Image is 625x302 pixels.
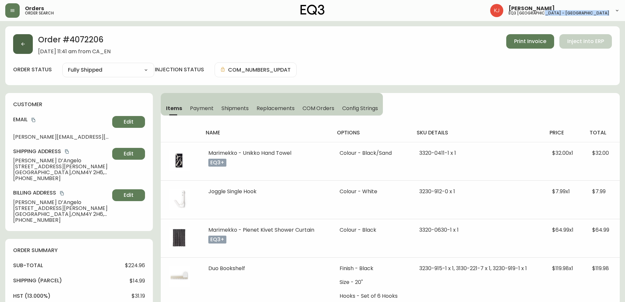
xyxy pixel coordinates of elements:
[419,265,527,272] span: 3230-915-1 x 1, 3130-221-7 x 1, 3230-919-1 x 1
[132,293,145,299] span: $31.19
[419,226,459,234] span: 3320-0630-1 x 1
[13,292,51,300] h4: hst (13.000%)
[514,38,546,45] span: Print Invoice
[13,277,62,284] h4: Shipping ( Parcel )
[208,188,257,195] span: Joggle Single Hook
[124,118,134,126] span: Edit
[340,293,404,299] li: Hooks - Set of 6 Hooks
[592,188,606,195] span: $7.99
[190,105,214,112] span: Payment
[208,149,291,157] span: Marimekko - Unikko Hand Towel
[38,34,111,49] h2: Order # 4072206
[340,150,404,156] li: Colour - Black/Sand
[13,247,145,254] h4: order summary
[112,189,145,201] button: Edit
[208,226,314,234] span: Marimekko - Pienet Kivet Shower Curtain
[592,149,609,157] span: $32.00
[169,150,190,171] img: 161491cf-4ce6-4f55-b407-2d6bf2eeee57.jpg
[155,66,204,73] h4: injection status
[552,149,573,157] span: $32.00 x 1
[38,49,111,55] span: [DATE] 11:41 am from CA_EN
[13,211,110,217] span: [GEOGRAPHIC_DATA] , ON , M4Y 2H6 , CA
[13,175,110,181] span: [PHONE_NUMBER]
[419,149,456,157] span: 3320-0411-1 x 1
[13,170,110,175] span: [GEOGRAPHIC_DATA] , ON , M4Y 2H6 , CA
[13,262,43,269] h4: sub-total
[302,105,335,112] span: COM Orders
[509,11,609,15] h5: eq3 [GEOGRAPHIC_DATA] - [GEOGRAPHIC_DATA]
[13,134,110,140] span: [PERSON_NAME][EMAIL_ADDRESS][PERSON_NAME][DOMAIN_NAME]
[124,192,134,199] span: Edit
[257,105,294,112] span: Replacements
[552,188,570,195] span: $7.99 x 1
[130,278,145,284] span: $14.99
[166,105,182,112] span: Items
[208,265,245,272] span: Duo Bookshelf
[301,5,325,15] img: logo
[592,226,609,234] span: $64.99
[342,105,378,112] span: Config Strings
[13,116,110,123] h4: Email
[592,265,609,272] span: $119.98
[112,116,145,128] button: Edit
[59,190,65,197] button: copy
[169,189,190,210] img: bafa8ad7-bcef-42ae-8755-83be5e5bbfc8.jpg
[208,159,226,167] p: eq3+
[509,6,555,11] span: [PERSON_NAME]
[13,148,110,155] h4: Shipping Address
[340,279,404,285] li: Size - 20"
[506,34,554,49] button: Print Invoice
[13,101,145,108] h4: customer
[169,266,190,287] img: 58ae1418-4cee-4397-8b15-53810e0fc1a1.jpg
[206,129,326,136] h4: name
[13,158,110,164] span: [PERSON_NAME] D’Angelo
[125,263,145,268] span: $224.96
[124,150,134,157] span: Edit
[340,266,404,271] li: Finish - Black
[221,105,249,112] span: Shipments
[13,164,110,170] span: [STREET_ADDRESS][PERSON_NAME]
[550,129,579,136] h4: price
[552,265,573,272] span: $119.98 x 1
[13,66,52,73] label: order status
[25,11,54,15] h5: order search
[25,6,44,11] span: Orders
[419,188,455,195] span: 3230-912-0 x 1
[490,4,503,17] img: 24a625d34e264d2520941288c4a55f8e
[340,227,404,233] li: Colour - Black
[552,226,573,234] span: $64.99 x 1
[13,217,110,223] span: [PHONE_NUMBER]
[590,129,615,136] h4: total
[13,205,110,211] span: [STREET_ADDRESS][PERSON_NAME]
[208,236,226,244] p: eq3+
[30,117,37,123] button: copy
[169,227,190,248] img: e1acb44c-3871-4a2c-8c5a-52ec92ec81d6.jpg
[64,148,70,155] button: copy
[337,129,406,136] h4: options
[112,148,145,160] button: Edit
[13,199,110,205] span: [PERSON_NAME] D’Angelo
[340,189,404,195] li: Colour - White
[13,189,110,197] h4: Billing Address
[417,129,539,136] h4: sku details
